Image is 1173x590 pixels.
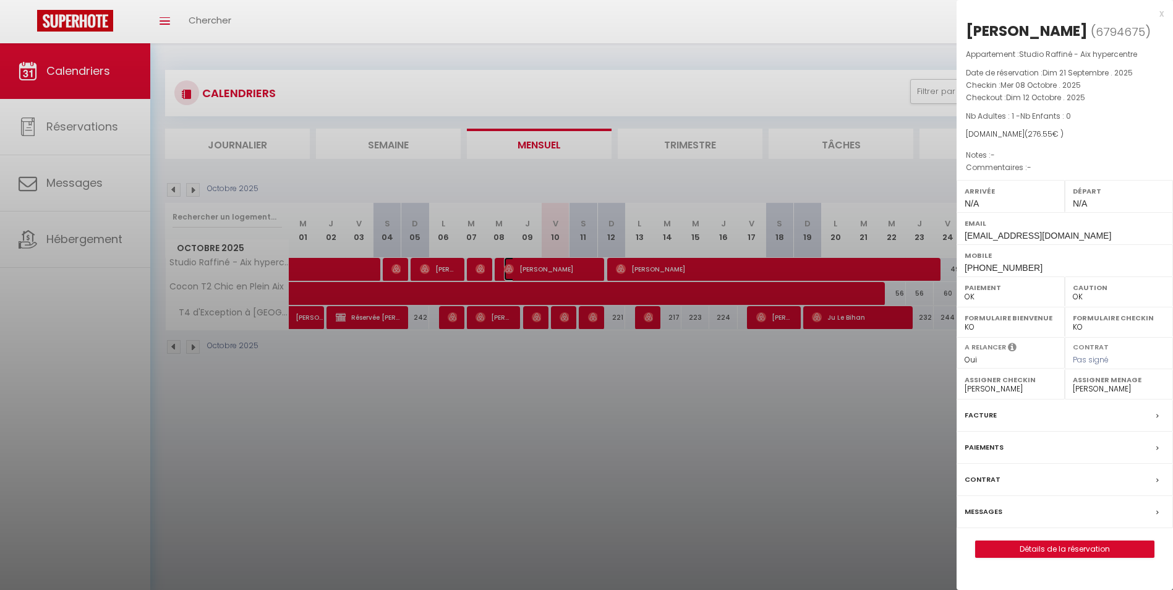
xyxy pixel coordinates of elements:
[1019,49,1137,59] span: Studio Raffiné - Aix hypercentre
[975,541,1154,558] button: Détails de la réservation
[966,129,1164,140] div: [DOMAIN_NAME]
[1073,342,1109,350] label: Contrat
[965,199,979,208] span: N/A
[965,342,1006,353] label: A relancer
[965,281,1057,294] label: Paiement
[1000,80,1081,90] span: Mer 08 Octobre . 2025
[1073,199,1087,208] span: N/A
[976,541,1154,557] a: Détails de la réservation
[966,92,1164,104] p: Checkout :
[966,48,1164,61] p: Appartement :
[965,409,997,422] label: Facture
[1073,281,1165,294] label: Caution
[1073,354,1109,365] span: Pas signé
[1073,185,1165,197] label: Départ
[1043,67,1133,78] span: Dim 21 Septembre . 2025
[965,263,1043,273] span: [PHONE_NUMBER]
[965,185,1057,197] label: Arrivée
[1027,162,1031,173] span: -
[966,79,1164,92] p: Checkin :
[1073,374,1165,386] label: Assigner Menage
[965,473,1000,486] label: Contrat
[965,231,1111,241] span: [EMAIL_ADDRESS][DOMAIN_NAME]
[965,312,1057,324] label: Formulaire Bienvenue
[1006,92,1085,103] span: Dim 12 Octobre . 2025
[966,67,1164,79] p: Date de réservation :
[957,6,1164,21] div: x
[1096,24,1145,40] span: 6794675
[1073,312,1165,324] label: Formulaire Checkin
[965,505,1002,518] label: Messages
[1091,23,1151,40] span: ( )
[965,441,1004,454] label: Paiements
[966,149,1164,161] p: Notes :
[965,249,1165,262] label: Mobile
[966,111,1071,121] span: Nb Adultes : 1 -
[1028,129,1052,139] span: 276.55
[991,150,995,160] span: -
[965,217,1165,229] label: Email
[965,374,1057,386] label: Assigner Checkin
[966,21,1088,41] div: [PERSON_NAME]
[1008,342,1017,356] i: Sélectionner OUI si vous souhaiter envoyer les séquences de messages post-checkout
[1020,111,1071,121] span: Nb Enfants : 0
[1025,129,1064,139] span: ( € )
[966,161,1164,174] p: Commentaires :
